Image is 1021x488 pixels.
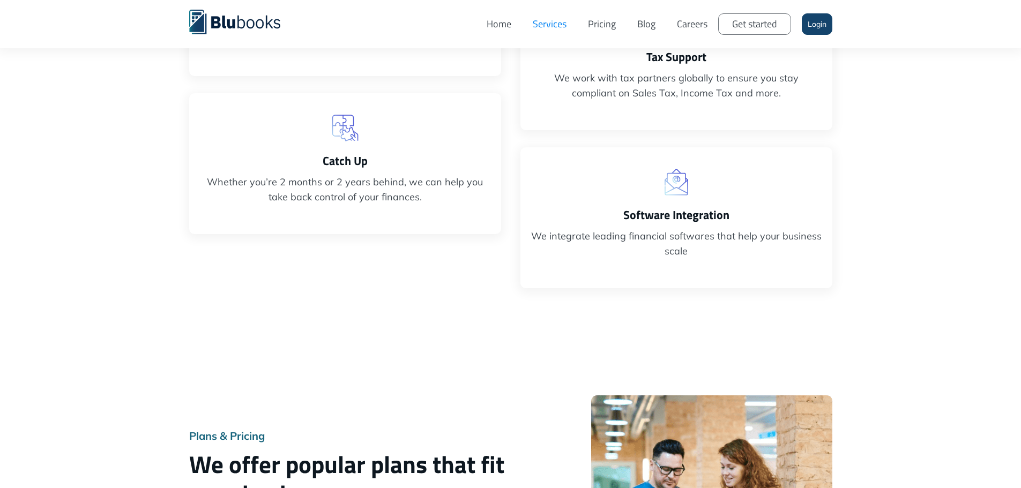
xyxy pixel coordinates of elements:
h3: Catch Up [200,152,490,169]
p: We work with tax partners globally to ensure you stay compliant on Sales Tax, Income Tax and more. [531,71,822,101]
h3: Software Integration [531,206,822,223]
p: We integrate leading financial softwares that help your business scale [531,229,822,259]
a: Home [476,8,522,40]
div: Plans & Pricing [189,431,505,441]
a: home [189,8,296,34]
a: Pricing [577,8,627,40]
h3: Tax Support [531,48,822,65]
a: Services [522,8,577,40]
a: Blog [627,8,666,40]
a: Login [802,13,832,35]
p: Whether you’re 2 months or 2 years behind, we can help you take back control of your finances. [200,175,490,205]
a: Careers [666,8,718,40]
a: Get started [718,13,791,35]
